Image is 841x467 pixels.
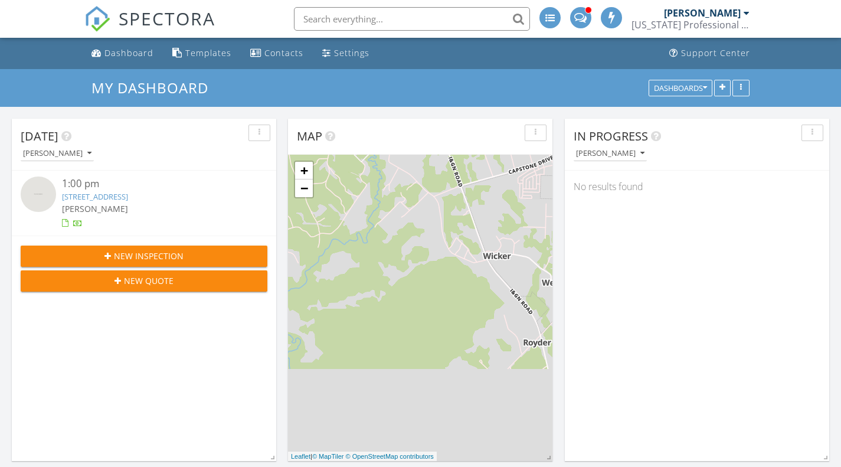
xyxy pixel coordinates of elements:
a: Contacts [246,43,308,64]
button: [PERSON_NAME] [574,146,647,162]
a: My Dashboard [91,78,218,97]
button: Dashboards [649,80,712,96]
span: New Quote [124,275,174,287]
div: [PERSON_NAME] [664,7,741,19]
div: [PERSON_NAME] [23,149,91,158]
a: Settings [318,43,374,64]
a: Leaflet [291,453,310,460]
span: [PERSON_NAME] [62,203,128,214]
img: streetview [21,177,56,212]
span: Map [297,128,322,144]
div: 1:00 pm [62,177,247,191]
a: 1:00 pm [STREET_ADDRESS] [PERSON_NAME] [21,177,267,229]
div: [PERSON_NAME] [576,149,644,158]
a: Templates [168,43,236,64]
a: Dashboard [87,43,158,64]
input: Search everything... [294,7,530,31]
div: Texas Professional Inspections [631,19,750,31]
span: SPECTORA [119,6,215,31]
span: New Inspection [114,250,184,262]
div: Dashboard [104,47,153,58]
a: Support Center [665,43,755,64]
button: [PERSON_NAME] [21,146,94,162]
a: [STREET_ADDRESS] [62,191,128,202]
span: In Progress [574,128,648,144]
div: Contacts [264,47,303,58]
div: Settings [334,47,369,58]
div: Support Center [681,47,750,58]
div: Templates [185,47,231,58]
a: © MapTiler [312,453,344,460]
button: New Inspection [21,246,267,267]
a: SPECTORA [84,16,215,41]
button: New Quote [21,270,267,292]
div: Dashboards [654,84,707,92]
span: [DATE] [21,128,58,144]
a: Zoom in [295,162,313,179]
div: | [288,452,437,462]
img: The Best Home Inspection Software - Spectora [84,6,110,32]
a: © OpenStreetMap contributors [346,453,434,460]
div: No results found [565,171,829,203]
a: Zoom out [295,179,313,197]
